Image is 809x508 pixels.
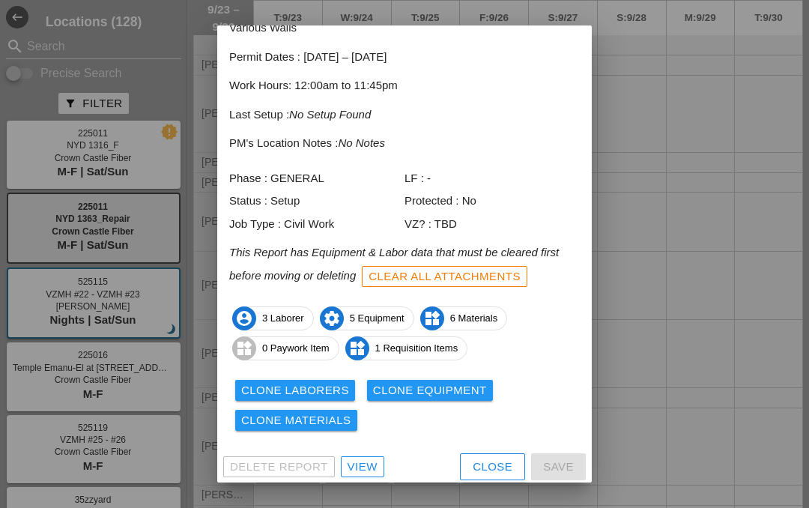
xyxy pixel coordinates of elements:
span: 0 Paywork Item [233,336,339,360]
button: Clone Laborers [235,380,355,401]
p: PM's Location Notes : [229,135,580,152]
i: widgets [232,336,256,360]
a: View [341,456,384,477]
div: VZ? : TBD [404,216,580,233]
button: Close [460,453,525,480]
p: Work Hours: 12:00am to 11:45pm [229,77,580,94]
div: Clone Materials [241,412,351,429]
button: Clone Materials [235,410,357,431]
i: widgets [420,306,444,330]
div: Clear All Attachments [369,268,521,285]
div: Status : Setup [229,193,404,210]
span: 5 Equipment [321,306,413,330]
i: No Notes [338,136,385,149]
div: LF : - [404,170,580,187]
div: View [348,459,378,476]
button: Clone Equipment [367,380,493,401]
span: 6 Materials [421,306,507,330]
i: No Setup Found [289,108,371,121]
span: 3 Laborer [233,306,313,330]
p: Various Walls [229,19,580,37]
div: Job Type : Civil Work [229,216,404,233]
p: Permit Dates : [DATE] – [DATE] [229,49,580,66]
div: Close [473,459,512,476]
i: account_circle [232,306,256,330]
i: widgets [345,336,369,360]
div: Clone Laborers [241,382,349,399]
i: settings [320,306,344,330]
div: Phase : GENERAL [229,170,404,187]
button: Clear All Attachments [362,266,527,287]
span: 1 Requisition Items [346,336,467,360]
div: Protected : No [404,193,580,210]
i: This Report has Equipment & Labor data that must be cleared first before moving or deleting [229,246,559,281]
div: Clone Equipment [373,382,487,399]
p: Last Setup : [229,106,580,124]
